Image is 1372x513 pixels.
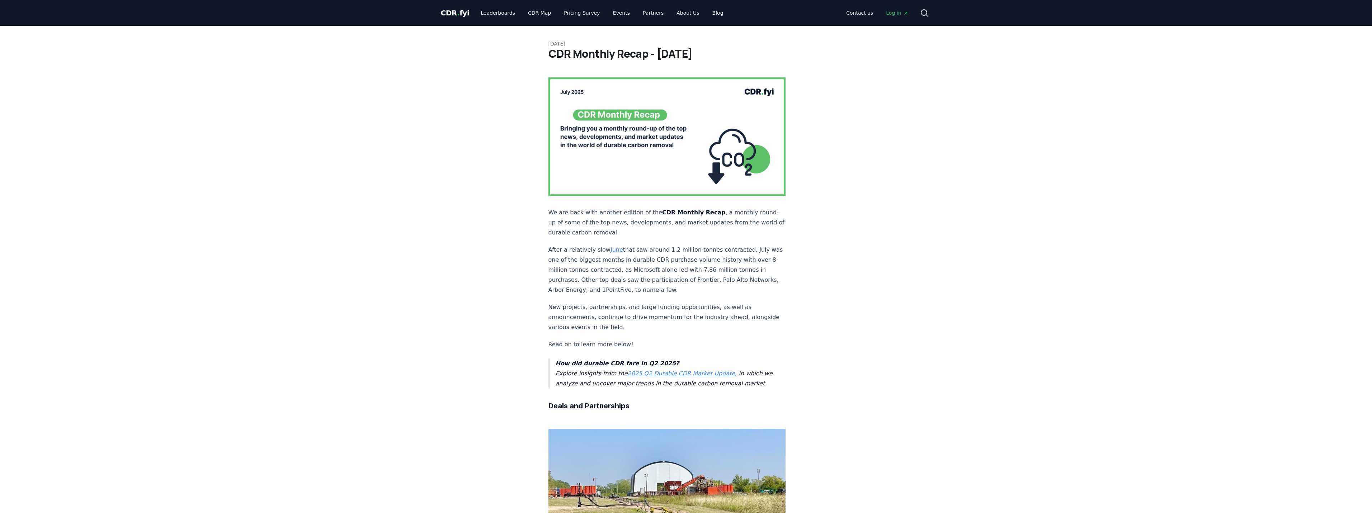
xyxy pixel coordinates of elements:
a: Pricing Survey [558,6,605,19]
a: Blog [707,6,729,19]
strong: Deals and Partnerships [548,402,630,410]
a: 2025 Q2 Durable CDR Market Update [628,370,735,377]
a: Leaderboards [475,6,521,19]
nav: Main [475,6,729,19]
p: New projects, partnerships, and large funding opportunities, as well as announcements, continue t... [548,302,786,332]
a: Log in [880,6,914,19]
strong: CDR Monthly Recap [662,209,726,216]
p: Read on to learn more below! [548,339,786,350]
span: Log in [886,9,908,16]
span: . [457,9,459,17]
a: Partners [637,6,669,19]
nav: Main [840,6,914,19]
img: blog post image [548,77,786,196]
a: June [610,246,623,253]
strong: How did durable CDR fare in Q2 2025? [556,360,679,367]
a: CDR Map [522,6,557,19]
h1: CDR Monthly Recap - [DATE] [548,47,824,60]
p: After a relatively slow that saw around 1.2 million tonnes contracted, July was one of the bigges... [548,245,786,295]
a: CDR.fyi [441,8,470,18]
em: Explore insights from the , in which we analyze and uncover major trends in the durable carbon re... [556,360,773,387]
p: [DATE] [548,40,824,47]
p: We are back with another edition of the , a monthly round-up of some of the top news, development... [548,208,786,238]
span: CDR fyi [441,9,470,17]
a: Events [607,6,636,19]
a: About Us [671,6,705,19]
a: Contact us [840,6,879,19]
